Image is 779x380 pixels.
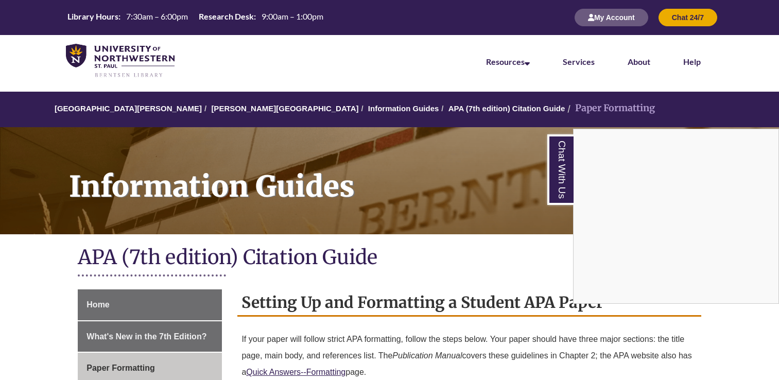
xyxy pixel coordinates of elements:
a: Resources [486,57,530,66]
a: Services [563,57,595,66]
div: Chat With Us [573,129,779,304]
a: About [628,57,650,66]
a: Help [683,57,701,66]
img: UNWSP Library Logo [66,44,175,78]
iframe: Chat Widget [574,129,778,303]
a: Chat With Us [547,134,574,205]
